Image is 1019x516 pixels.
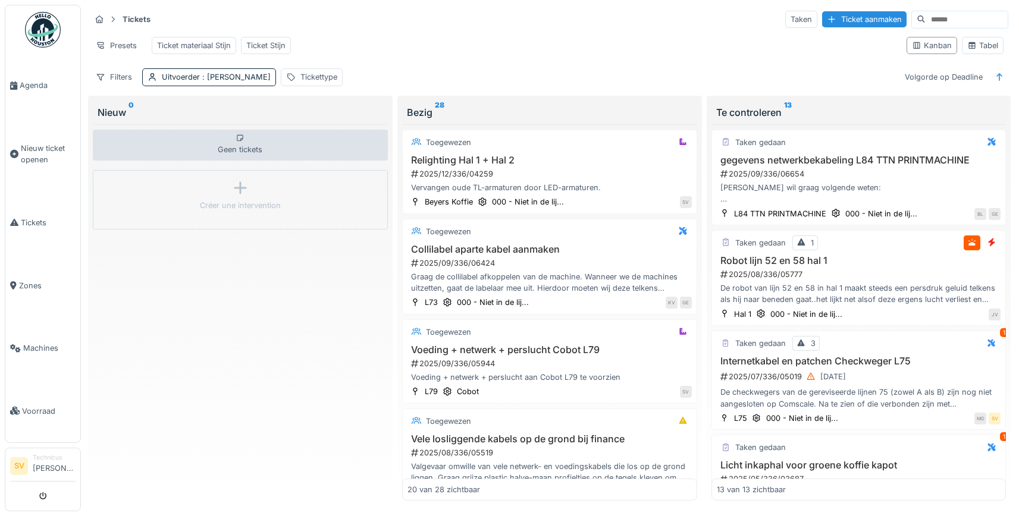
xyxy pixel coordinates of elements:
h3: Internetkabel en patchen Checkweger L75 [717,355,1001,367]
a: Agenda [5,54,80,117]
div: Taken gedaan [735,338,786,349]
div: JV [989,309,1001,320]
div: Toegewezen [426,137,471,148]
div: Ticket aanmaken [822,11,907,27]
div: Te controleren [716,105,1002,119]
div: SV [989,413,1001,424]
div: Créer une intervention [200,200,281,211]
div: 000 - Niet in de lij... [492,196,564,207]
div: 2025/05/336/03687 [719,473,1001,484]
a: Zones [5,254,80,317]
h3: Voeding + netwerk + perslucht Cobot L79 [407,344,692,355]
div: 2025/09/336/06424 [410,257,692,269]
div: 13 van 13 zichtbaar [717,484,786,495]
strong: Tickets [118,14,155,25]
a: Nieuw ticket openen [5,117,80,191]
h3: Vele losliggende kabels op de grond bij finance [407,433,692,445]
div: 000 - Niet in de lij... [766,413,838,424]
div: SV [680,196,692,208]
div: Hal 1 [734,309,751,320]
div: L75 [734,413,747,424]
div: Toegewezen [426,226,471,237]
div: Bezig [407,105,692,119]
div: Volgorde op Deadline [899,68,988,86]
div: MD [974,413,986,424]
div: L79 [425,386,438,397]
div: Geen tickets [93,130,388,161]
div: Technicus [33,453,76,462]
span: Tickets [21,217,76,228]
li: [PERSON_NAME] [33,453,76,479]
div: Taken gedaan [735,442,786,453]
div: GE [989,208,1001,220]
div: Filters [90,68,137,86]
h3: Licht inkaphal voor groene koffie kapot [717,460,1001,471]
div: 1 [811,237,814,248]
div: Graag de collilabel afkoppelen van de machine. Wanneer we de machines uitzetten, gaat de labelaar... [407,271,692,294]
div: L73 [425,297,438,308]
div: Toegewezen [426,326,471,338]
a: SV Technicus[PERSON_NAME] [10,453,76,482]
div: Uitvoerder [162,71,271,83]
div: Kanban [912,40,952,51]
a: Voorraad [5,380,80,443]
div: 2025/07/336/05019 [719,369,1001,384]
h3: Collilabel aparte kabel aanmaken [407,244,692,255]
sup: 28 [435,105,444,119]
div: Tickettype [300,71,337,83]
span: Nieuw ticket openen [21,143,76,165]
a: Tickets [5,191,80,254]
div: 000 - Niet in de lij... [845,208,917,219]
div: 2025/08/336/05519 [410,447,692,458]
span: Agenda [20,80,76,91]
div: 2025/09/336/05944 [410,358,692,369]
sup: 0 [128,105,134,119]
img: Badge_color-CXgf-gQk.svg [25,12,61,48]
div: Valgevaar omwille van vele netwerk- en voedingskabels die los op de grond liggen. Graag grijze pl... [407,461,692,483]
div: 2025/12/336/04259 [410,168,692,180]
div: Vervangen oude TL-armaturen door LED-armaturen. [407,182,692,193]
div: 000 - Niet in de lij... [457,297,529,308]
div: 1 [1000,432,1008,441]
div: Voeding + netwerk + perslucht aan Cobot L79 te voorzien [407,372,692,383]
div: Taken gedaan [735,137,786,148]
div: De robot van lijn 52 en 58 in hal 1 maakt steeds een persdruk geluid telkens als hij naar beneden... [717,282,1001,305]
h3: gegevens netwerkbekabeling L84 TTN PRINTMACHINE [717,155,1001,166]
div: L84 TTN PRINTMACHINE [734,208,826,219]
div: Presets [90,37,142,54]
div: [DATE] [820,371,846,382]
div: Taken gedaan [735,237,786,248]
div: Taken [785,11,817,28]
div: 2025/09/336/06654 [719,168,1001,180]
li: SV [10,457,28,475]
span: Voorraad [22,405,76,417]
div: 000 - Niet in de lij... [770,309,842,320]
h3: Robot lijn 52 en 58 hal 1 [717,255,1001,266]
div: Beyers Koffie [425,196,473,207]
div: [PERSON_NAME] wil graag volgende weten: - bekabeling: gelabelled, waar afgemonteerd (begin/einde)... [717,182,1001,204]
div: Ticket materiaal Stijn [157,40,231,51]
div: BL [974,208,986,220]
div: Nieuw [98,105,383,119]
span: Machines [23,342,76,354]
div: Ticket Stijn [246,40,286,51]
div: Tabel [967,40,998,51]
div: 20 van 28 zichtbaar [407,484,480,495]
span: : [PERSON_NAME] [200,73,271,81]
div: Cobot [457,386,479,397]
span: Zones [19,280,76,291]
div: Toegewezen [426,416,471,427]
div: De checkwegers van de gereviseerde lijnen 75 (zowel A als B) zijn nog niet aangesloten op Comscal... [717,386,1001,409]
div: 1 [1000,328,1008,337]
div: KV [666,297,678,309]
div: 2025/08/336/05777 [719,269,1001,280]
div: SV [680,386,692,398]
sup: 13 [784,105,792,119]
div: GE [680,297,692,309]
a: Machines [5,317,80,380]
div: 3 [811,338,816,349]
h3: Relighting Hal 1 + Hal 2 [407,155,692,166]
